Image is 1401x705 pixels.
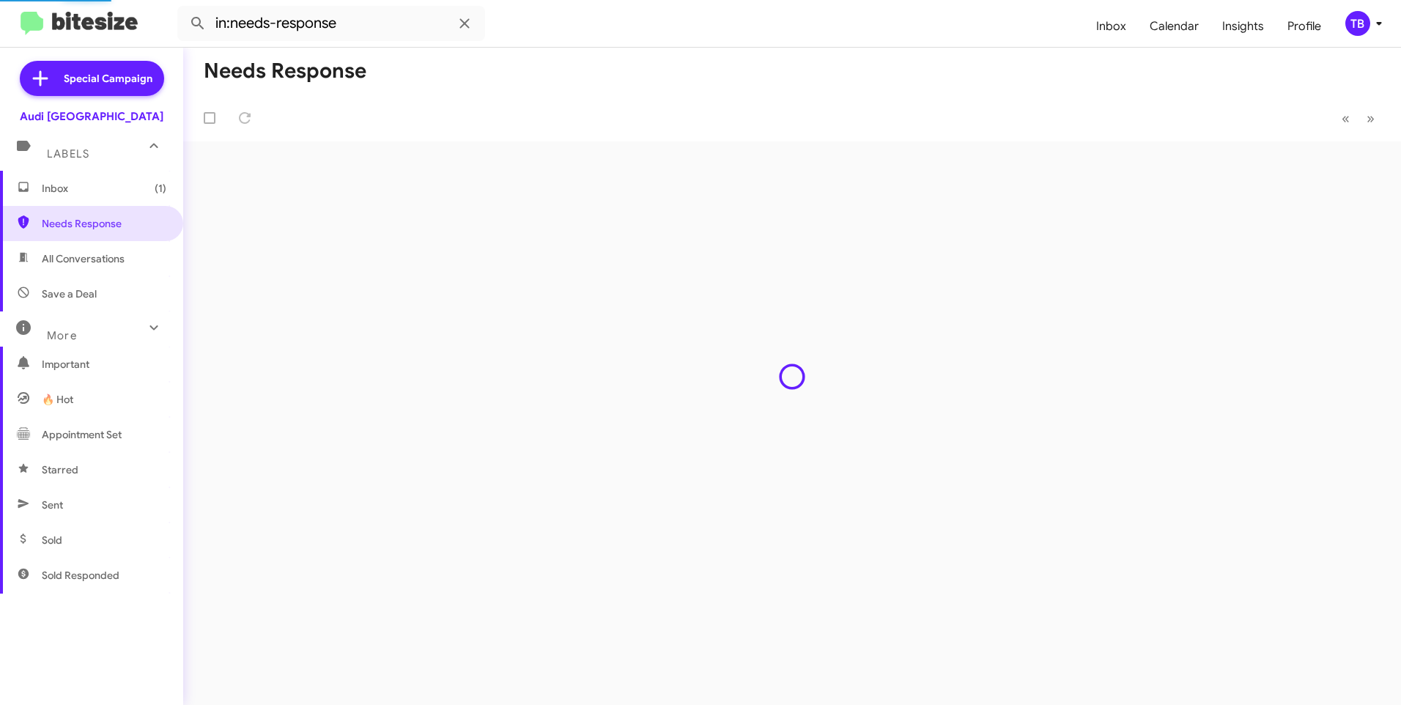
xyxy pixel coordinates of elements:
[1210,5,1276,48] a: Insights
[42,533,62,547] span: Sold
[42,251,125,266] span: All Conversations
[20,109,163,124] div: Audi [GEOGRAPHIC_DATA]
[64,71,152,86] span: Special Campaign
[1367,109,1375,128] span: »
[42,287,97,301] span: Save a Deal
[47,147,89,160] span: Labels
[42,462,78,477] span: Starred
[1334,103,1383,133] nav: Page navigation example
[1276,5,1333,48] a: Profile
[42,427,122,442] span: Appointment Set
[1333,103,1359,133] button: Previous
[1138,5,1210,48] a: Calendar
[1342,109,1350,128] span: «
[47,329,77,342] span: More
[42,216,166,231] span: Needs Response
[1333,11,1385,36] button: TB
[1358,103,1383,133] button: Next
[155,181,166,196] span: (1)
[1345,11,1370,36] div: TB
[204,59,366,83] h1: Needs Response
[1084,5,1138,48] a: Inbox
[42,181,166,196] span: Inbox
[42,357,166,372] span: Important
[177,6,485,41] input: Search
[42,568,119,583] span: Sold Responded
[42,392,73,407] span: 🔥 Hot
[42,498,63,512] span: Sent
[20,61,164,96] a: Special Campaign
